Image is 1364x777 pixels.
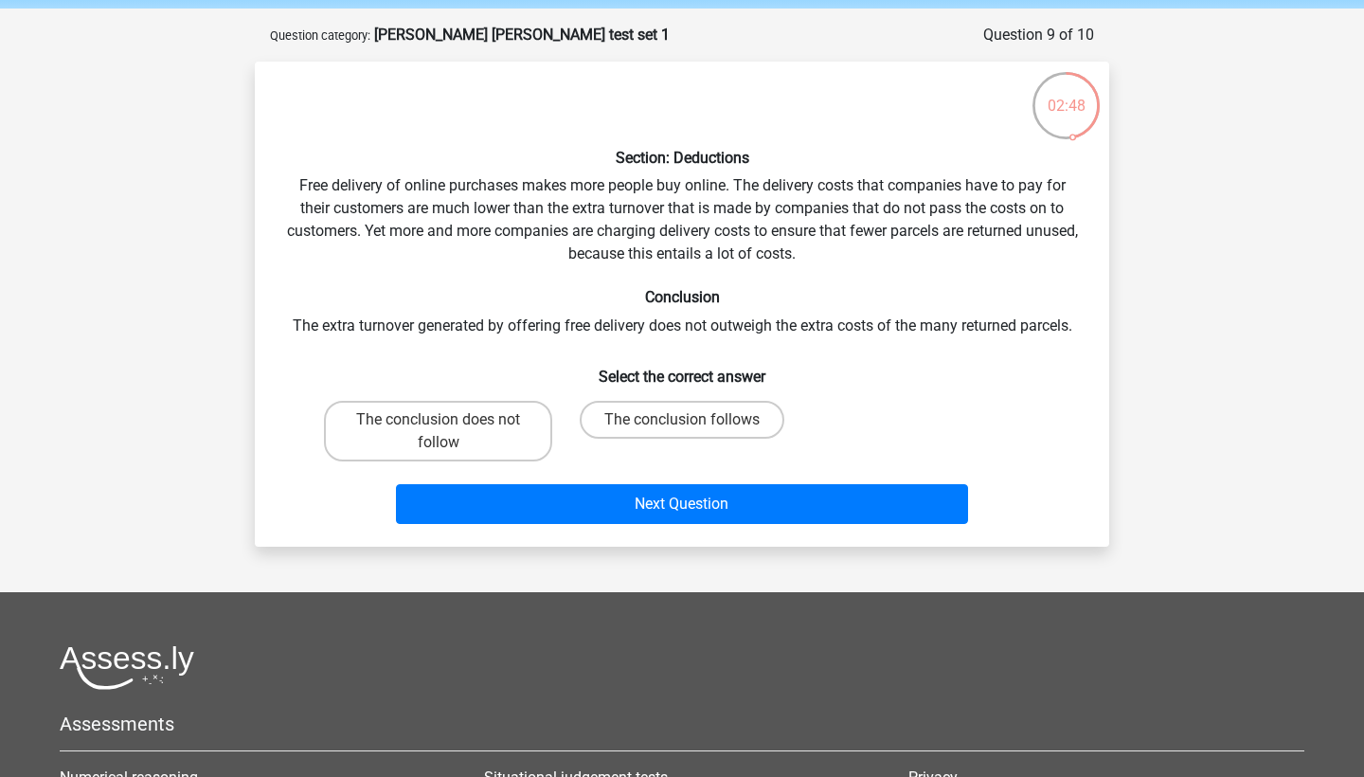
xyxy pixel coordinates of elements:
button: Next Question [396,484,969,524]
h5: Assessments [60,713,1304,735]
label: The conclusion follows [580,401,784,439]
small: Question category: [270,28,370,43]
h6: Section: Deductions [285,149,1079,167]
h6: Select the correct answer [285,352,1079,386]
label: The conclusion does not follow [324,401,552,461]
h6: Conclusion [285,288,1079,306]
div: Question 9 of 10 [983,24,1094,46]
div: Free delivery of online purchases makes more people buy online. The delivery costs that companies... [262,77,1102,532]
div: 02:48 [1031,70,1102,117]
strong: [PERSON_NAME] [PERSON_NAME] test set 1 [374,26,670,44]
img: Assessly logo [60,645,194,690]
